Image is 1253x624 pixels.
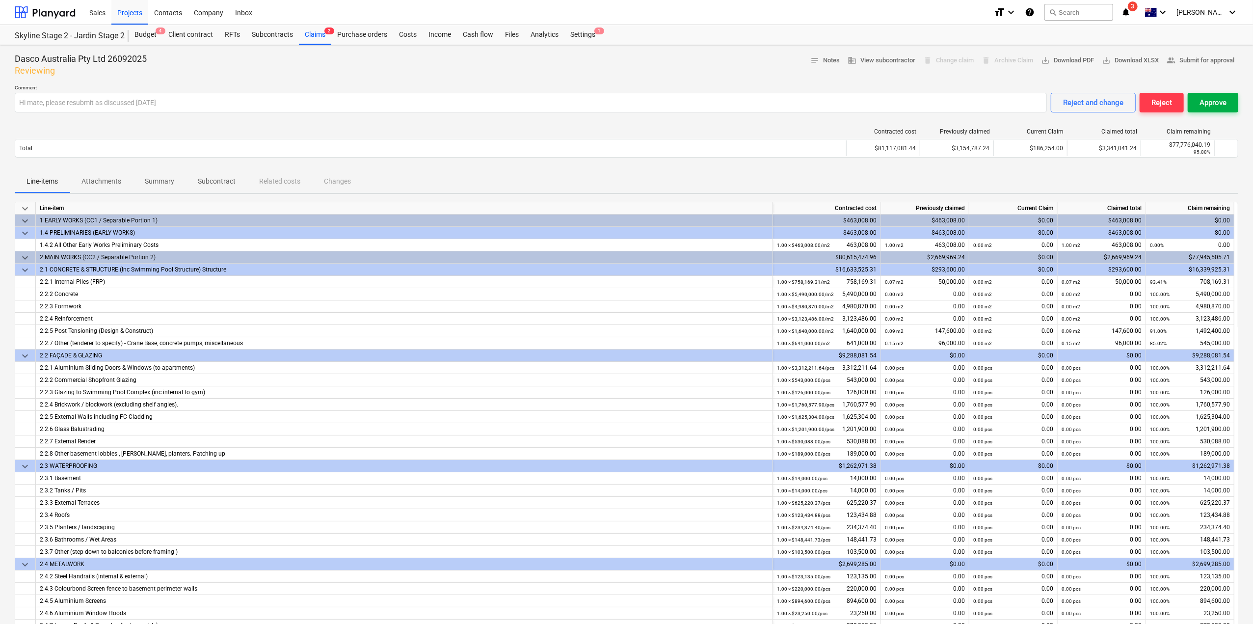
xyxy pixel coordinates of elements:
small: 0.00 pcs [973,365,992,371]
a: Costs [393,25,423,45]
div: $3,341,041.24 [1067,140,1141,156]
a: Budget4 [129,25,162,45]
div: 0.00 [973,288,1053,300]
div: $0.00 [969,227,1058,239]
small: 0.00 m2 [973,279,992,285]
div: $0.00 [881,350,969,362]
div: 4,980,870.00 [777,300,877,313]
small: 0.07 m2 [885,279,904,285]
small: 0.00 pcs [973,390,992,395]
div: Reject [1151,96,1172,109]
div: $0.00 [1058,460,1146,472]
button: Notes [806,53,844,68]
span: keyboard_arrow_down [19,264,31,276]
div: 96,000.00 [885,337,965,350]
a: Analytics [525,25,564,45]
div: 2.2.3 Formwork [40,300,769,313]
i: keyboard_arrow_down [1226,6,1238,18]
div: 2.2.2 Concrete [40,288,769,300]
div: Claim remaining [1146,202,1234,215]
div: 0.00 [973,411,1053,423]
div: $463,008.00 [773,215,881,227]
div: 0.00 [1062,411,1142,423]
a: Client contract [162,25,219,45]
div: $1,262,971.38 [773,460,881,472]
div: 2.2.1 Aluminium Sliding Doors & Windows (to apartments) [40,362,769,374]
div: 1,640,000.00 [777,325,877,337]
div: $0.00 [881,558,969,570]
div: 0.00 [885,288,965,300]
div: 2.2.4 Reinforcement [40,313,769,325]
small: 1.00 × $126,000.00 / pcs [777,390,830,395]
span: [PERSON_NAME] [1176,8,1226,16]
small: 0.00 pcs [1062,414,1081,420]
div: 0.00 [885,362,965,374]
div: 0.00 [973,239,1053,251]
div: $186,254.00 [993,140,1067,156]
small: 100.00% [1150,316,1170,322]
div: 5,490,000.00 [1150,288,1230,300]
div: $293,600.00 [1058,264,1146,276]
span: keyboard_arrow_down [19,350,31,362]
div: 0.00 [1062,300,1142,313]
small: 100.00% [1150,365,1170,371]
small: 100.00% [1150,414,1170,420]
small: 1.00 × $463,008.00 / m2 [777,243,830,248]
div: 0.00 [885,300,965,313]
small: 0.00 pcs [1062,402,1081,407]
small: 0.00 pcs [973,402,992,407]
div: Subcontracts [246,25,299,45]
small: 0.00 m2 [973,328,992,334]
div: $77,776,040.19 [1145,141,1210,148]
div: 545,000.00 [1150,337,1230,350]
i: Knowledge base [1025,6,1035,18]
span: Download XLSX [1102,55,1159,66]
small: 100.00% [1150,390,1170,395]
div: 1,760,577.90 [1150,399,1230,411]
div: 2.1 CONCRETE & STRUCTURE (Inc Swimming Pool Structure) Structure [40,264,769,276]
div: Income [423,25,457,45]
small: 0.00 pcs [885,451,904,457]
a: Purchase orders [331,25,393,45]
div: 147,600.00 [885,325,965,337]
a: RFTs [219,25,246,45]
div: 543,000.00 [1150,374,1230,386]
div: 2.2.2 Commercial Shopfront Glazing [40,374,769,386]
small: 0.00 m2 [885,292,904,297]
div: 0.00 [973,337,1053,350]
div: 0.00 [973,386,1053,399]
div: 0.00 [973,423,1053,435]
small: 0.00 m2 [885,304,904,309]
div: 0.00 [1062,374,1142,386]
p: Summary [145,176,174,187]
p: Dasco Australia Pty Ltd 26092025 [15,53,147,65]
small: 100.00% [1150,427,1170,432]
div: $9,288,081.54 [1146,350,1234,362]
div: 0.00 [885,411,965,423]
div: 0.00 [1062,362,1142,374]
div: 641,000.00 [777,337,877,350]
small: 0.00 m2 [973,341,992,346]
p: Total [19,144,32,153]
a: Files [499,25,525,45]
div: Claimed total [1071,128,1137,135]
span: 4 [156,27,165,34]
div: $77,945,505.71 [1146,251,1234,264]
small: 0.00 pcs [973,439,992,444]
div: Reject and change [1063,96,1123,109]
small: 0.00 m2 [973,316,992,322]
span: 3 [1128,1,1138,11]
small: 0.09 m2 [885,328,904,334]
small: 0.00 pcs [885,365,904,371]
div: Claim remaining [1145,128,1211,135]
p: Attachments [81,176,121,187]
span: business [848,56,856,65]
div: Current Claim [998,128,1064,135]
div: 0.00 [885,386,965,399]
div: $0.00 [969,251,1058,264]
div: $2,699,285.00 [773,558,881,570]
div: 2.2.7 External Render [40,435,769,448]
div: 2.2.3 Glazing to Swimming Pool Complex (inc internal to gym) [40,386,769,399]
